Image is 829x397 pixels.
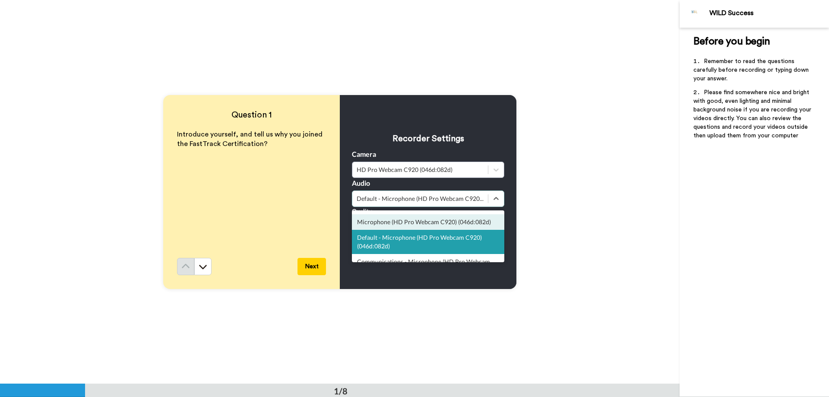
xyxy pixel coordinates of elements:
[693,36,770,47] span: Before you begin
[352,178,370,188] label: Audio
[352,207,372,216] label: Quality
[177,109,326,121] h4: Question 1
[352,230,504,254] div: Default - Microphone (HD Pro Webcam C920) (046d:082d)
[320,385,361,397] div: 1/8
[352,133,504,145] h3: Recorder Settings
[352,149,376,159] label: Camera
[709,9,829,17] div: WILD Success
[357,165,484,174] div: HD Pro Webcam C920 (046d:082d)
[352,254,504,278] div: Communications - Microphone (HD Pro Webcam C920) (046d:082d)
[693,58,810,82] span: Remember to read the questions carefully before recording or typing down your answer.
[177,131,324,148] span: Introduce yourself, and tell us why you joined the FastTrack Certification?
[352,214,504,230] div: Microphone (HD Pro Webcam C920) (046d:082d)
[357,194,484,203] div: Default - Microphone (HD Pro Webcam C920) (046d:082d)
[297,258,326,275] button: Next
[684,3,705,24] img: Profile Image
[693,89,813,139] span: Please find somewhere nice and bright with good, even lighting and minimal background noise if yo...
